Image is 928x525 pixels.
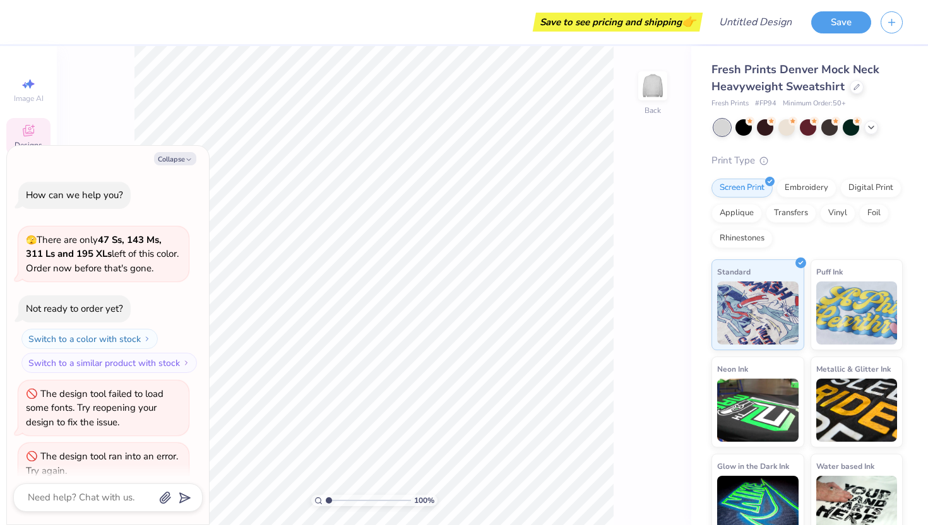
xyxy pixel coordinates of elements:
span: Glow in the Dark Ink [717,459,789,473]
span: Metallic & Glitter Ink [816,362,891,375]
span: Neon Ink [717,362,748,375]
span: Fresh Prints [711,98,749,109]
div: Digital Print [840,179,901,198]
div: Back [645,105,661,116]
img: Metallic & Glitter Ink [816,379,898,442]
span: Fresh Prints Denver Mock Neck Heavyweight Sweatshirt [711,62,879,94]
div: Applique [711,204,762,223]
div: Save to see pricing and shipping [536,13,699,32]
img: Switch to a similar product with stock [182,359,190,367]
div: The design tool failed to load some fonts. Try reopening your design to fix the issue. [26,387,164,428]
div: How can we help you? [26,189,123,201]
input: Untitled Design [709,9,802,35]
span: There are only left of this color. Order now before that's gone. [26,233,179,274]
div: Transfers [766,204,816,223]
span: 👉 [682,14,696,29]
img: Back [640,73,665,98]
span: Image AI [14,93,44,103]
img: Puff Ink [816,281,898,345]
div: Foil [859,204,889,223]
button: Collapse [154,152,196,165]
span: 100 % [414,495,434,506]
div: Rhinestones [711,229,773,248]
div: Vinyl [820,204,855,223]
div: Print Type [711,153,903,168]
img: Neon Ink [717,379,799,442]
button: Switch to a similar product with stock [21,353,197,373]
div: Not ready to order yet? [26,302,123,315]
span: 🫣 [26,234,37,246]
button: Switch to a color with stock [21,329,158,349]
span: Water based Ink [816,459,874,473]
img: Standard [717,281,799,345]
span: Designs [15,140,42,150]
span: Puff Ink [816,265,843,278]
div: Embroidery [776,179,836,198]
div: The design tool ran into an error. Try again. [26,450,178,477]
span: # FP94 [755,98,776,109]
button: Save [811,11,871,33]
span: Standard [717,265,751,278]
div: Screen Print [711,179,773,198]
img: Switch to a color with stock [143,335,151,343]
span: Minimum Order: 50 + [783,98,846,109]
